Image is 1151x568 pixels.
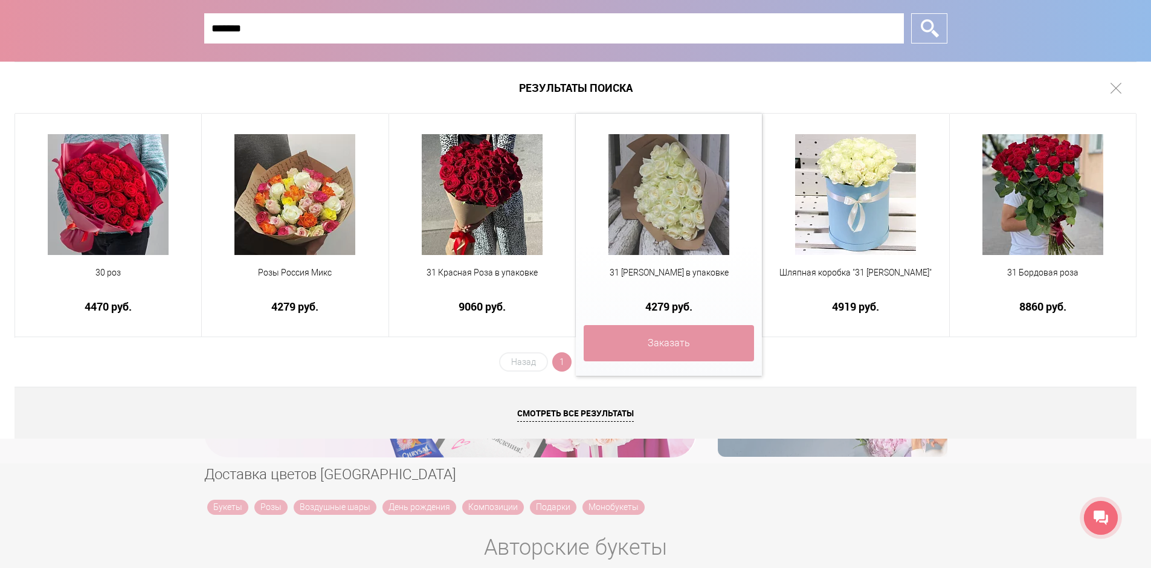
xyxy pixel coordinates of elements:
[584,300,754,313] a: 4279 руб.
[770,266,941,293] a: Шляпная коробка "31 [PERSON_NAME]"
[210,300,380,313] a: 4279 руб.
[584,266,754,279] span: 31 [PERSON_NAME] в упаковке
[397,266,567,293] a: 31 Красная Роза в упаковке
[584,266,754,293] a: 31 [PERSON_NAME] в упаковке
[958,300,1128,313] a: 8860 руб.
[23,266,193,293] a: 30 роз
[770,300,941,313] a: 4919 руб.
[795,134,916,255] img: Шляпная коробка "31 белая роза"
[23,266,193,279] span: 30 роз
[15,62,1136,114] h1: Результаты поиска
[422,134,543,255] img: 31 Красная Роза в упаковке
[23,300,193,313] a: 4470 руб.
[958,266,1128,279] span: 31 Бордовая роза
[770,266,941,279] span: Шляпная коробка "31 [PERSON_NAME]"
[982,134,1103,255] img: 31 Бордовая роза
[397,266,567,279] span: 31 Красная Роза в упаковке
[48,134,169,255] img: 30 роз
[517,407,634,422] span: Смотреть все результаты
[210,266,380,279] span: Розы Россия Микс
[234,134,355,255] img: Розы Россия Микс
[552,352,572,372] span: 1
[608,134,729,255] img: 31 Белая роза в упаковке
[499,352,548,372] span: Назад
[958,266,1128,293] a: 31 Бордовая роза
[210,266,380,293] a: Розы Россия Микс
[15,387,1136,439] a: Смотреть все результаты
[397,300,567,313] a: 9060 руб.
